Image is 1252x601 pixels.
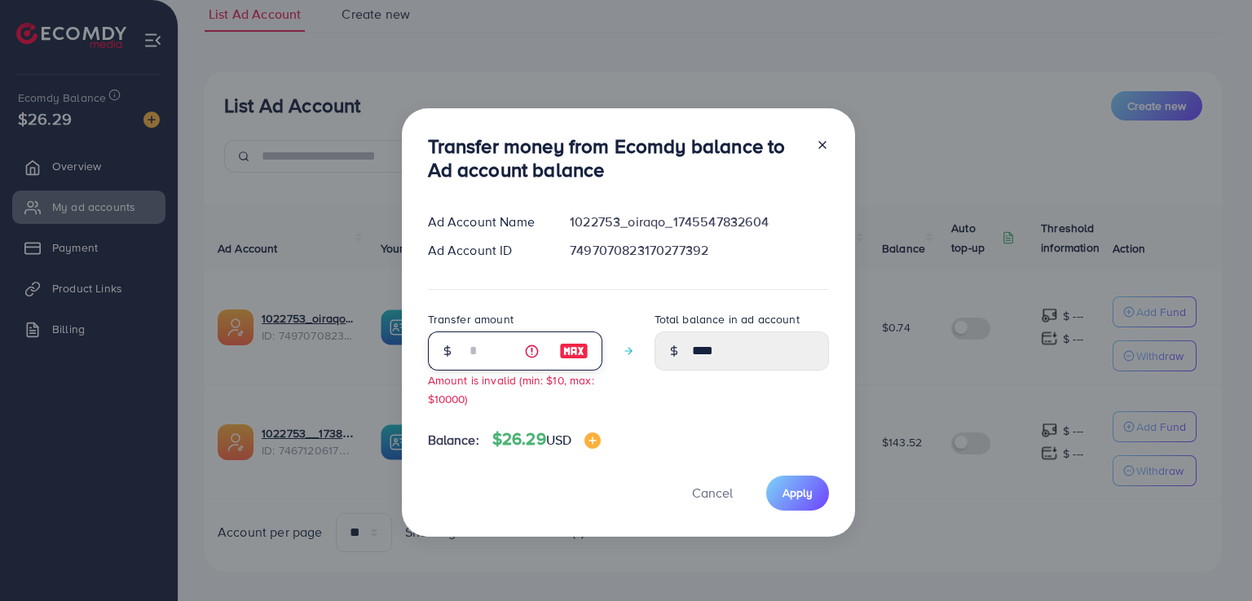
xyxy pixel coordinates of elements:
h4: $26.29 [492,429,601,450]
div: 1022753_oiraqo_1745547832604 [557,213,841,231]
div: Ad Account ID [415,241,558,260]
button: Cancel [672,476,753,511]
span: Apply [782,485,813,501]
img: image [584,432,601,449]
small: Amount is invalid (min: $10, max: $10000) [428,372,594,406]
h3: Transfer money from Ecomdy balance to Ad account balance [428,134,803,182]
span: Cancel [692,484,733,502]
iframe: Chat [1183,528,1240,589]
span: USD [546,431,571,449]
div: 7497070823170277392 [557,241,841,260]
label: Total balance in ad account [655,311,800,327]
img: image [559,341,589,361]
button: Apply [766,476,829,511]
label: Transfer amount [428,311,514,327]
div: Ad Account Name [415,213,558,231]
span: Balance: [428,431,479,450]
